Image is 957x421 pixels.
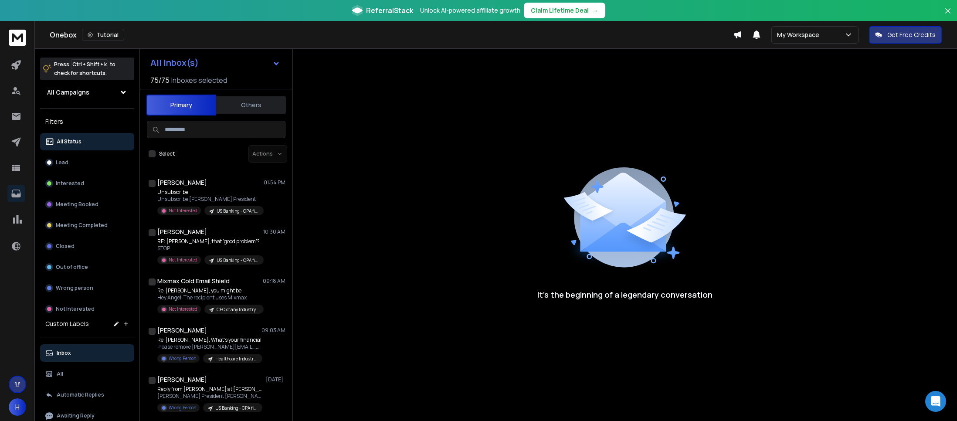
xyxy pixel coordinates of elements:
h1: All Campaigns [47,88,89,97]
p: Get Free Credits [887,31,936,39]
p: Automatic Replies [57,391,104,398]
p: Re: [PERSON_NAME], you might be [157,287,262,294]
p: US Banking - CPA firm- 5.3k [217,208,258,214]
button: Claim Lifetime Deal→ [524,3,605,18]
p: Unsubscribe [157,189,262,196]
h1: All Inbox(s) [150,58,199,67]
p: It’s the beginning of a legendary conversation [537,289,713,301]
span: Ctrl + Shift + k [71,59,108,69]
button: All [40,365,134,383]
p: Please remove [PERSON_NAME][EMAIL_ADDRESS][DOMAIN_NAME] as he's [157,343,262,350]
p: All Status [57,138,81,145]
p: Unlock AI-powered affiliate growth [420,6,520,15]
h1: [PERSON_NAME] [157,326,207,335]
p: Re: [PERSON_NAME], What's your financial [157,336,262,343]
p: Lead [56,159,68,166]
h3: Filters [40,115,134,128]
p: Meeting Booked [56,201,98,208]
button: Not Interested [40,300,134,318]
p: Inbox [57,350,71,356]
p: 01:54 PM [264,179,285,186]
p: Reply from [PERSON_NAME] at [PERSON_NAME]: [157,386,262,393]
span: → [592,6,598,15]
p: Wrong Person [169,404,196,411]
p: Not Interested [56,306,95,312]
button: Automatic Replies [40,386,134,404]
button: All Inbox(s) [143,54,287,71]
h1: [PERSON_NAME] [157,227,207,236]
h3: Inboxes selected [171,75,227,85]
p: 10:30 AM [263,228,285,235]
span: 75 / 75 [150,75,170,85]
h3: Custom Labels [45,319,89,328]
button: Meeting Booked [40,196,134,213]
p: Hey Angel, The recipient uses Mixmax [157,294,262,301]
div: Onebox [50,29,733,41]
button: Meeting Completed [40,217,134,234]
button: Interested [40,175,134,192]
button: Inbox [40,344,134,362]
p: Unsubscribe [PERSON_NAME] President [157,196,262,203]
button: All Status [40,133,134,150]
p: US Banking - CPA firm- 5.3k [217,257,258,264]
button: Primary [146,95,216,115]
p: CEO of any Industry 17k [217,306,258,313]
p: Not Interested [169,207,197,214]
button: Closed [40,238,134,255]
h1: [PERSON_NAME] [157,178,207,187]
p: 09:03 AM [261,327,285,334]
p: Interested [56,180,84,187]
p: All [57,370,63,377]
p: Out of office [56,264,88,271]
p: [DATE] [266,376,285,383]
p: RE: [PERSON_NAME], that 'good problem'? [157,238,262,245]
p: Closed [56,243,75,250]
button: Lead [40,154,134,171]
p: Meeting Completed [56,222,108,229]
p: Awaiting Reply [57,412,95,419]
button: H [9,398,26,416]
p: [PERSON_NAME] President [PERSON_NAME] [157,393,262,400]
button: Tutorial [82,29,124,41]
span: ReferralStack [366,5,413,16]
button: Out of office [40,258,134,276]
button: All Campaigns [40,84,134,101]
label: Select [159,150,175,157]
p: Wrong person [56,285,93,292]
p: Press to check for shortcuts. [54,60,115,78]
p: My Workspace [777,31,823,39]
p: Healthcare Industry 10K [215,356,257,362]
p: 09:18 AM [263,278,285,285]
p: Wrong Person [169,355,196,362]
p: Not Interested [169,306,197,312]
button: Wrong person [40,279,134,297]
p: Not Interested [169,257,197,263]
h1: [PERSON_NAME] [157,375,207,384]
button: Close banner [942,5,954,26]
p: US Banking - CPA firm- 5.3k [215,405,257,411]
button: Others [216,95,286,115]
button: Get Free Credits [869,26,942,44]
div: Open Intercom Messenger [925,391,946,412]
h1: Mixmax Cold Email Shield [157,277,230,285]
p: STOP [157,245,262,252]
